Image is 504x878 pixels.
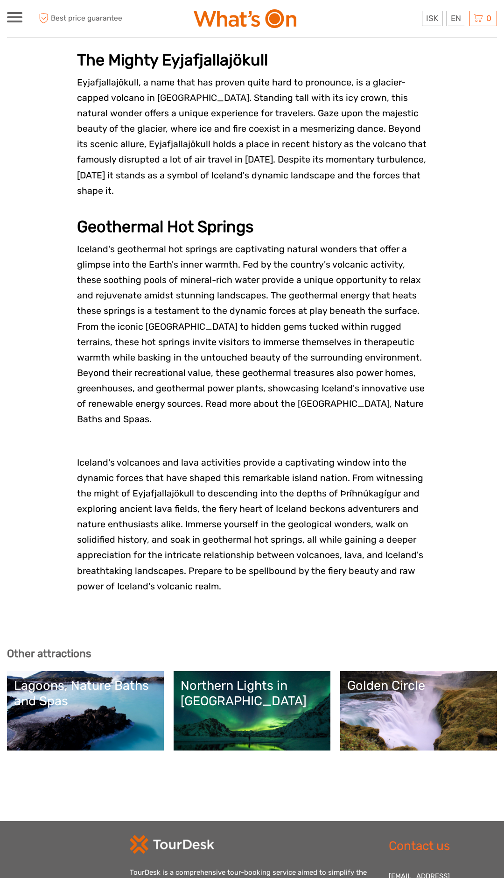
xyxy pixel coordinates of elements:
strong: The Mighty Eyjafjallajökull [77,50,268,70]
img: td-logo-white.png [130,835,214,854]
span: Iceland's volcanoes and lava activities provide a captivating window into the dynamic forces that... [77,457,423,592]
div: Lagoons, Nature Baths and Spas [14,678,157,708]
span: ISK [426,14,438,23]
span: Iceland's geothermal hot springs are captivating natural wonders that offer a glimpse into the Ea... [77,244,425,425]
div: Northern Lights in [GEOGRAPHIC_DATA] [181,678,323,708]
h2: Contact us [389,839,497,854]
a: Golden Circle [347,678,490,743]
div: Golden Circle [347,678,490,693]
a: Lagoons, Nature Baths and Spas [14,678,157,743]
span: 0 [485,14,493,23]
span: Best price guarantee [36,11,130,26]
b: Other attractions [7,647,91,660]
span: Eyjafjallajökull, a name that has proven quite hard to pronounce, is a glacier-capped volcano in ... [77,77,427,196]
strong: Geothermal Hot Springs [77,217,253,236]
a: Northern Lights in [GEOGRAPHIC_DATA] [181,678,323,743]
img: What's On [194,9,296,28]
div: EN [447,11,465,26]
